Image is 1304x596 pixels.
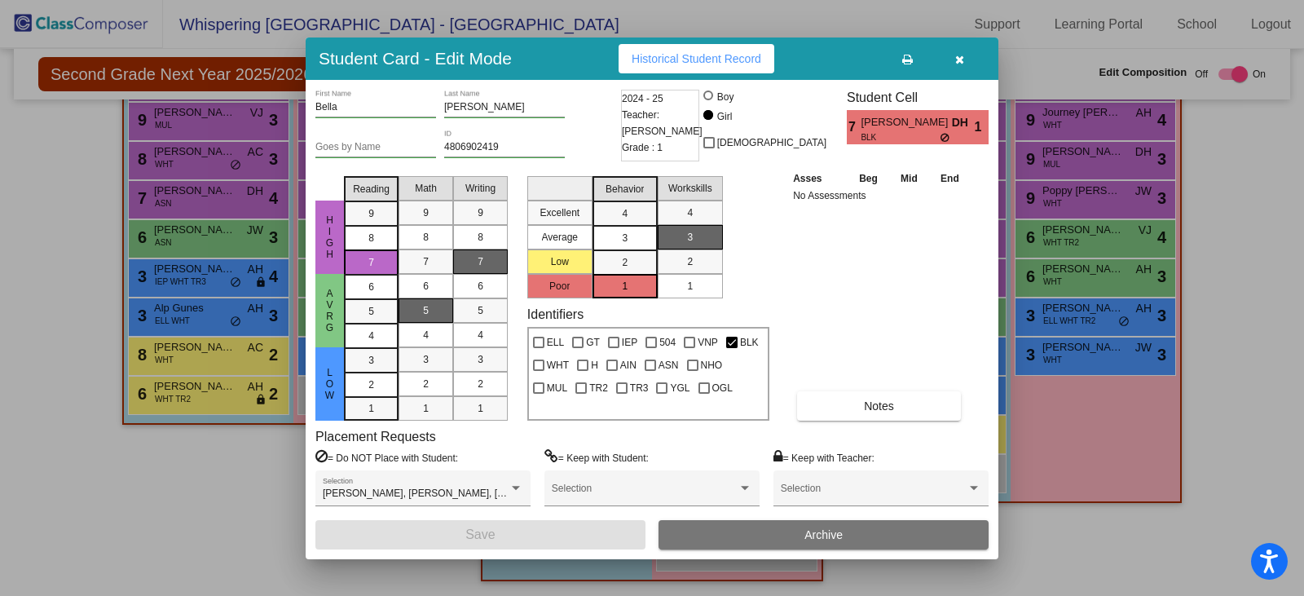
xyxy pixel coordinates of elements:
[622,139,663,156] span: Grade : 1
[716,109,733,124] div: Girl
[804,528,843,541] span: Archive
[712,378,733,398] span: OGL
[952,114,975,131] span: DH
[368,401,374,416] span: 1
[478,303,483,318] span: 5
[606,182,644,196] span: Behavior
[323,488,1208,499] span: [PERSON_NAME], [PERSON_NAME], [PERSON_NAME], [PERSON_NAME], [PERSON_NAME] [PERSON_NAME] [PERSON_N...
[323,288,337,333] span: Avrg
[415,181,437,196] span: Math
[315,142,436,153] input: goes by name
[423,401,429,416] span: 1
[478,205,483,220] span: 9
[547,355,569,375] span: WHT
[889,170,928,188] th: Mid
[622,91,663,107] span: 2024 - 25
[323,214,337,260] span: High
[847,117,861,137] span: 7
[478,377,483,391] span: 2
[368,255,374,270] span: 7
[368,377,374,392] span: 2
[368,329,374,343] span: 4
[622,206,628,221] span: 4
[444,142,565,153] input: Enter ID
[319,48,512,68] h3: Student Card - Edit Mode
[465,528,495,541] span: Save
[368,353,374,368] span: 3
[619,44,774,73] button: Historical Student Record
[368,280,374,294] span: 6
[659,355,679,375] span: ASN
[478,328,483,342] span: 4
[547,378,567,398] span: MUL
[864,400,894,413] span: Notes
[630,378,649,398] span: TR3
[465,181,496,196] span: Writing
[632,52,761,65] span: Historical Student Record
[659,520,989,550] button: Archive
[620,355,637,375] span: AIN
[716,90,734,104] div: Boy
[687,254,693,269] span: 2
[323,367,337,401] span: Low
[315,449,458,466] label: = Do NOT Place with Student:
[740,333,759,352] span: BLK
[544,449,649,466] label: = Keep with Student:
[797,391,961,421] button: Notes
[527,307,584,322] label: Identifiers
[315,429,436,444] label: Placement Requests
[423,205,429,220] span: 9
[659,333,676,352] span: 504
[848,170,890,188] th: Beg
[478,352,483,367] span: 3
[861,114,951,131] span: [PERSON_NAME]
[622,279,628,294] span: 1
[353,182,390,196] span: Reading
[423,230,429,245] span: 8
[622,231,628,245] span: 3
[687,205,693,220] span: 4
[478,401,483,416] span: 1
[929,170,971,188] th: End
[687,279,693,294] span: 1
[789,188,971,204] td: No Assessments
[975,117,989,137] span: 1
[368,304,374,319] span: 5
[773,449,874,466] label: = Keep with Teacher:
[861,131,940,143] span: BLK
[547,333,564,352] span: ELL
[701,355,723,375] span: NHO
[478,230,483,245] span: 8
[670,378,689,398] span: YGL
[789,170,848,188] th: Asses
[687,230,693,245] span: 3
[622,255,628,270] span: 2
[423,377,429,391] span: 2
[847,90,989,105] h3: Student Cell
[586,333,600,352] span: GT
[622,333,637,352] span: IEP
[668,181,712,196] span: Workskills
[368,231,374,245] span: 8
[622,107,703,139] span: Teacher: [PERSON_NAME]
[717,133,826,152] span: [DEMOGRAPHIC_DATA]
[423,328,429,342] span: 4
[591,355,598,375] span: H
[368,206,374,221] span: 9
[423,303,429,318] span: 5
[423,279,429,294] span: 6
[423,352,429,367] span: 3
[423,254,429,269] span: 7
[315,520,645,550] button: Save
[478,279,483,294] span: 6
[698,333,718,352] span: VNP
[478,254,483,269] span: 7
[589,378,608,398] span: TR2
